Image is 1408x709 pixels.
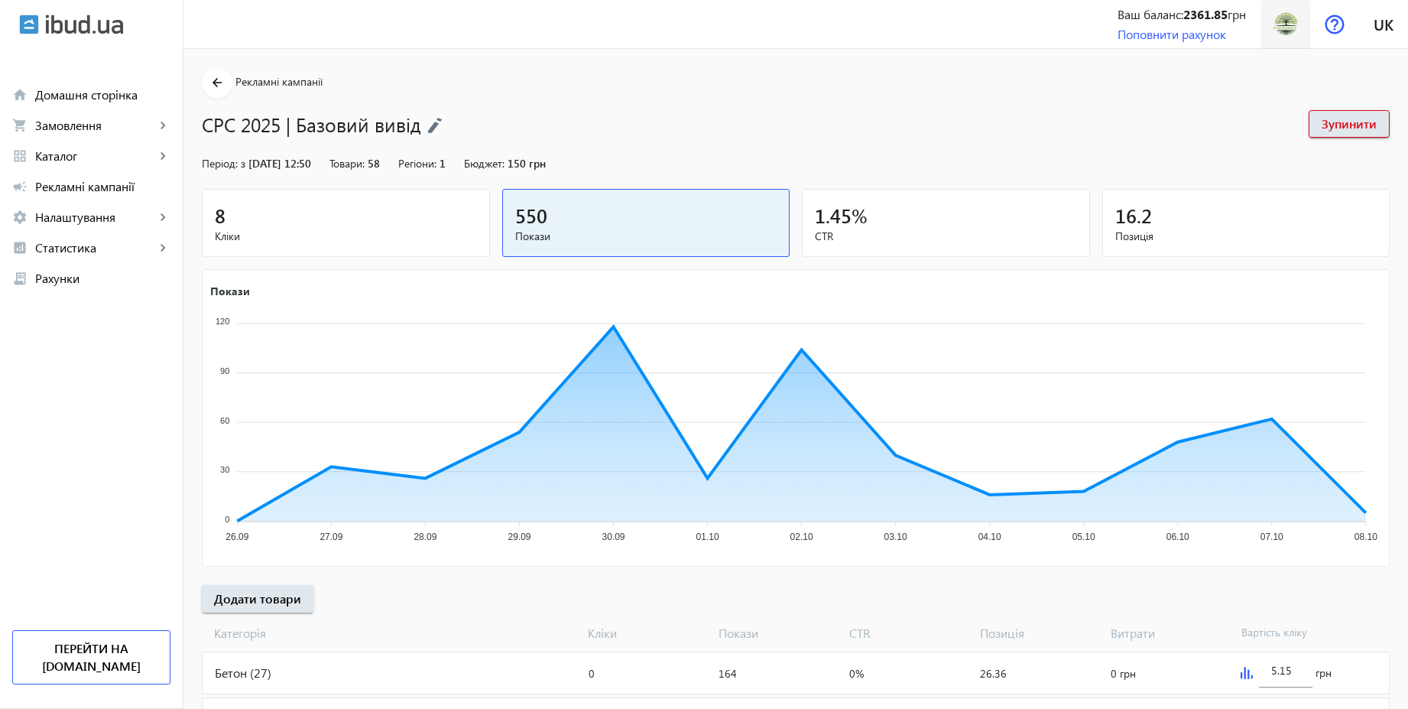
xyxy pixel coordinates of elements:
tspan: 04.10 [978,532,1001,542]
span: Кліки [582,625,712,642]
span: 1 [440,156,446,171]
mat-icon: campaign [12,179,28,194]
tspan: 120 [216,317,229,326]
mat-icon: keyboard_arrow_right [155,240,170,255]
span: 16.2 [1115,203,1152,228]
tspan: 27.09 [320,532,342,542]
tspan: 29.09 [508,532,530,542]
span: грн [1316,665,1332,681]
tspan: 08.10 [1354,532,1377,542]
tspan: 30.09 [602,532,625,542]
span: Витрати [1105,625,1235,642]
tspan: 02.10 [790,532,813,542]
span: Домашня сторінка [35,87,170,102]
img: 118856132055b6ed004643045671911-de9b97a58f.jpg [1269,7,1303,41]
span: Замовлення [35,118,155,133]
span: Бюджет: [464,156,504,171]
mat-icon: settings [12,210,28,225]
span: % [852,203,868,228]
span: Період: з [202,156,245,171]
div: Бетон (27) [203,652,582,694]
span: Вартість кліку [1235,625,1366,642]
tspan: 60 [220,416,229,425]
b: 2361.85 [1183,6,1228,22]
span: Каталог [35,148,155,164]
mat-icon: keyboard_arrow_right [155,210,170,225]
span: [DATE] 12:50 [248,156,311,171]
span: 1.45 [815,203,852,228]
mat-icon: home [12,87,28,102]
tspan: 05.10 [1072,532,1095,542]
span: Додати товари [214,590,301,607]
span: Покази [515,229,777,244]
span: Зупинити [1322,115,1377,132]
tspan: 07.10 [1260,532,1283,542]
button: Зупинити [1309,110,1390,138]
span: Позиція [1115,229,1377,244]
span: 26.36 [980,666,1007,681]
img: help.svg [1325,15,1345,34]
text: Покази [210,283,250,298]
span: Категорія [202,625,582,642]
mat-icon: shopping_cart [12,118,28,133]
span: Товари: [329,156,365,171]
mat-icon: receipt_long [12,271,28,286]
span: Регіони: [398,156,436,171]
mat-icon: keyboard_arrow_right [155,148,170,164]
span: Кліки [215,229,477,244]
tspan: 01.10 [696,532,719,542]
span: 0 грн [1111,666,1136,681]
mat-icon: arrow_back [208,73,227,93]
span: 164 [719,666,737,681]
span: Рекламні кампанії [35,179,170,194]
img: ibud.svg [19,15,39,34]
h1: CPC 2025 | Базовий вивід [202,111,1293,138]
span: CTR [815,229,1077,244]
span: CTR [843,625,974,642]
span: 58 [368,156,380,171]
span: Покази [712,625,843,642]
tspan: 30 [220,465,229,474]
tspan: 0 [225,515,229,524]
a: Перейти на [DOMAIN_NAME] [12,630,170,685]
mat-icon: keyboard_arrow_right [155,118,170,133]
div: Ваш баланс: грн [1118,6,1246,23]
span: Позиція [974,625,1105,642]
tspan: 03.10 [884,532,907,542]
span: Налаштування [35,210,155,225]
span: Рекламні кампанії [235,74,323,89]
mat-icon: grid_view [12,148,28,164]
tspan: 90 [220,366,229,376]
span: 150 грн [508,156,546,171]
span: 550 [515,203,547,228]
tspan: 28.09 [414,532,436,542]
span: 0% [849,666,864,681]
span: 8 [215,203,225,228]
img: ibud_text.svg [46,15,123,34]
span: Статистика [35,240,155,255]
tspan: 26.09 [225,532,248,542]
tspan: 06.10 [1166,532,1189,542]
img: graph.svg [1241,667,1253,679]
button: Додати товари [202,585,313,613]
mat-icon: analytics [12,240,28,255]
span: Рахунки [35,271,170,286]
span: uk [1374,15,1393,34]
span: 0 [589,666,595,681]
a: Поповнити рахунок [1118,26,1226,42]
